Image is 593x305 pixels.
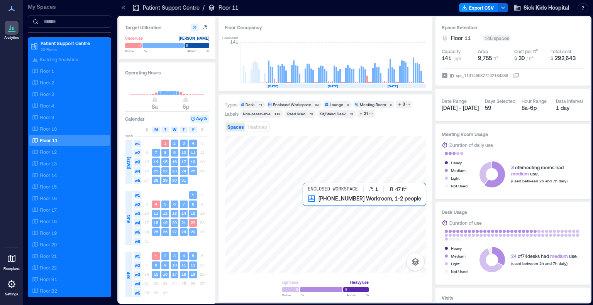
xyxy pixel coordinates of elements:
[451,167,466,174] div: Medium
[146,126,148,133] span: S
[360,102,386,107] div: Meeting Room
[125,215,132,223] span: AUG
[164,141,166,145] text: 1
[225,101,237,108] div: Types
[154,169,158,173] text: 21
[522,104,550,112] div: 8a - 6p
[511,171,529,176] span: medium
[191,150,195,155] text: 11
[513,72,519,79] button: IDspc_1141465877242184388
[41,40,105,46] p: Patient Support Centre
[450,72,454,79] span: ID
[181,272,186,276] text: 18
[493,56,498,61] span: ft²
[449,219,482,227] div: Duration of use
[511,164,568,177] div: of 5 meeting rooms had use.
[191,229,195,234] text: 29
[5,292,18,297] p: Settings
[451,159,462,167] div: Heavy
[357,110,374,118] button: 21
[388,102,393,107] div: 5
[451,174,459,182] div: Light
[308,111,314,116] div: 79
[40,253,57,259] p: Floor 21
[164,150,166,155] text: 8
[40,218,57,224] p: Floor 18
[348,111,354,116] div: 75
[125,272,132,279] span: SEP
[363,110,369,117] div: 21
[511,253,578,259] div: of 74 desks had use.
[173,126,176,133] span: W
[442,104,479,111] span: [DATE] - [DATE]
[134,261,141,269] span: w2
[227,124,244,130] span: Spaces
[511,261,568,266] span: (used between 2h and 7h daily)
[556,98,583,104] div: Data Interval
[125,134,133,138] span: 2025
[192,141,194,145] text: 4
[40,114,54,120] p: Floor 9
[243,111,271,116] div: Non-reservable
[313,102,320,107] div: 53
[181,169,186,173] text: 24
[396,101,412,108] button: 3
[40,160,57,167] p: Floor 13
[522,98,547,104] div: Hour Range
[388,84,398,88] text: [DATE]
[143,4,200,12] p: Patient Support Centre
[164,253,166,258] text: 2
[154,211,158,216] text: 11
[191,211,195,216] text: 15
[181,159,186,164] text: 17
[485,104,515,112] div: 59
[191,272,195,276] text: 19
[152,103,158,110] span: 8a
[183,103,189,110] span: 6p
[173,202,176,206] text: 6
[514,56,517,61] span: $
[451,260,459,268] div: Light
[163,229,168,234] text: 26
[164,202,166,206] text: 5
[451,244,462,252] div: Heavy
[163,178,168,182] text: 29
[524,4,569,12] span: Sick Kids Hospital
[449,141,493,149] div: Duration of daily use
[451,182,468,190] div: Not Used
[154,159,158,164] text: 14
[282,293,304,297] span: Below %
[268,84,278,88] text: [DATE]
[163,272,168,276] text: 16
[511,253,517,259] span: 24
[442,294,584,302] h3: Visits
[191,169,195,173] text: 25
[134,238,141,245] span: w6
[163,211,168,216] text: 12
[134,149,141,157] span: w2
[40,195,57,201] p: Floor 16
[134,280,141,288] span: w4
[154,229,158,234] text: 25
[246,123,269,131] button: Heatmap
[225,24,426,31] div: Floor Occupancy
[172,159,177,164] text: 16
[183,141,185,145] text: 3
[40,265,57,271] p: Floor 22
[125,115,145,123] h3: Calendar
[40,184,57,190] p: Floor 15
[514,54,547,62] button: $ 30 / ft²
[173,150,176,155] text: 9
[164,126,166,133] span: T
[172,272,177,276] text: 17
[163,220,168,225] text: 19
[442,48,461,54] div: Capacity
[511,2,571,14] button: Sick Kids Hospital
[478,55,492,61] span: 9,755
[40,103,54,109] p: Floor 4
[483,35,511,41] div: 145 spaces
[192,126,194,133] span: F
[556,104,584,112] div: 1 day
[134,219,141,227] span: w4
[511,165,514,170] span: 3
